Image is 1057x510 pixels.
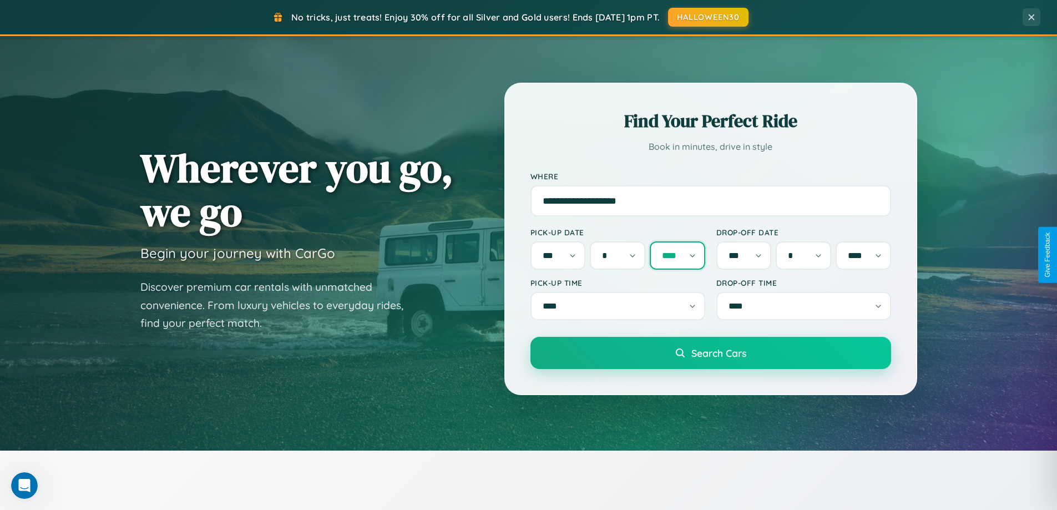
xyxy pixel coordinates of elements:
[140,278,418,332] p: Discover premium car rentals with unmatched convenience. From luxury vehicles to everyday rides, ...
[530,337,891,369] button: Search Cars
[691,347,746,359] span: Search Cars
[716,278,891,287] label: Drop-off Time
[530,109,891,133] h2: Find Your Perfect Ride
[1044,233,1051,277] div: Give Feedback
[140,245,335,261] h3: Begin your journey with CarGo
[716,228,891,237] label: Drop-off Date
[11,472,38,499] iframe: Intercom live chat
[530,228,705,237] label: Pick-up Date
[530,278,705,287] label: Pick-up Time
[140,146,453,234] h1: Wherever you go, we go
[530,171,891,181] label: Where
[668,8,749,27] button: HALLOWEEN30
[530,139,891,155] p: Book in minutes, drive in style
[291,12,660,23] span: No tricks, just treats! Enjoy 30% off for all Silver and Gold users! Ends [DATE] 1pm PT.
